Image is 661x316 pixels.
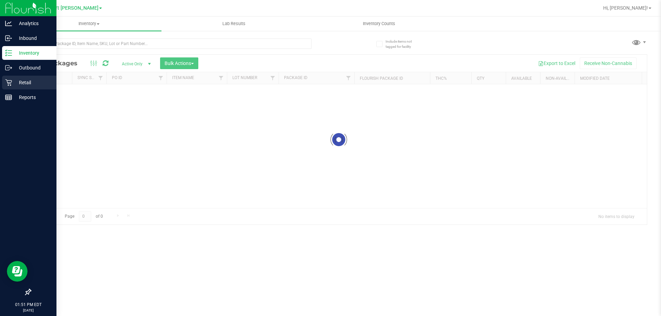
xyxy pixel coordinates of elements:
span: Hi, [PERSON_NAME]! [603,5,648,11]
span: Inventory Counts [354,21,405,27]
span: Lab Results [213,21,255,27]
a: Inventory Counts [306,17,451,31]
p: Retail [12,78,53,87]
input: Search Package ID, Item Name, SKU, Lot or Part Number... [30,39,312,49]
iframe: Resource center [7,261,28,282]
p: Outbound [12,64,53,72]
inline-svg: Retail [5,79,12,86]
inline-svg: Analytics [5,20,12,27]
p: Inbound [12,34,53,42]
inline-svg: Inventory [5,50,12,56]
span: Inventory [17,21,161,27]
p: Reports [12,93,53,101]
p: Analytics [12,19,53,28]
span: Include items not tagged for facility [386,39,420,49]
a: Inventory [17,17,161,31]
inline-svg: Reports [5,94,12,101]
span: New Port [PERSON_NAME] [39,5,98,11]
inline-svg: Inbound [5,35,12,42]
p: [DATE] [3,308,53,313]
p: Inventory [12,49,53,57]
a: Lab Results [161,17,306,31]
inline-svg: Outbound [5,64,12,71]
p: 01:51 PM EDT [3,302,53,308]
